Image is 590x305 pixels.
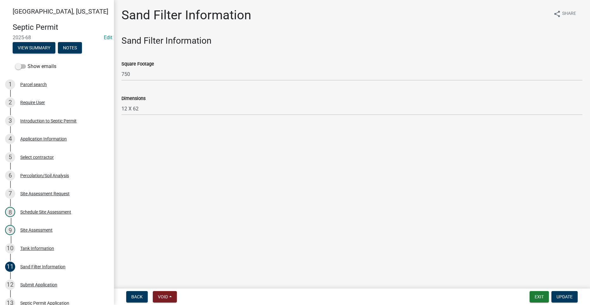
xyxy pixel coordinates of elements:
div: 12 [5,280,15,290]
div: 4 [5,134,15,144]
div: 2 [5,97,15,108]
label: Dimensions [121,96,146,101]
div: Require User [20,100,45,105]
div: 11 [5,262,15,272]
div: 7 [5,189,15,199]
div: 10 [5,243,15,253]
a: Edit [104,34,112,40]
h4: Septic Permit [13,23,109,32]
div: Site Assessment [20,228,53,232]
wm-modal-confirm: Notes [58,46,82,51]
h1: Sand Filter Information [121,8,251,23]
div: 5 [5,152,15,162]
span: 2025-68 [13,34,101,40]
div: Submit Application [20,283,57,287]
div: Percolation/Soil Analysis [20,173,69,178]
label: Show emails [15,63,56,70]
button: Update [551,291,578,302]
button: Back [126,291,148,302]
div: 8 [5,207,15,217]
div: Select contractor [20,155,54,159]
div: 3 [5,116,15,126]
div: Site Assessment Request [20,191,70,196]
button: Void [153,291,177,302]
wm-modal-confirm: Edit Application Number [104,34,112,40]
div: Sand Filter Information [20,265,65,269]
button: View Summary [13,42,55,53]
div: Introduction to Septic Permit [20,119,77,123]
wm-modal-confirm: Summary [13,46,55,51]
div: Schedule Site Assessment [20,210,71,214]
div: 6 [5,171,15,181]
button: shareShare [548,8,581,20]
button: Notes [58,42,82,53]
i: share [553,10,561,18]
div: Parcel search [20,82,47,87]
div: 1 [5,79,15,90]
span: Share [562,10,576,18]
span: Back [131,294,143,299]
h3: Sand Filter Information [121,35,582,46]
button: Exit [530,291,549,302]
label: Square Footage [121,62,154,66]
div: Application Information [20,137,67,141]
span: [GEOGRAPHIC_DATA], [US_STATE] [13,8,108,15]
span: Update [556,294,573,299]
span: Void [158,294,168,299]
div: 9 [5,225,15,235]
div: Tank Information [20,246,54,251]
